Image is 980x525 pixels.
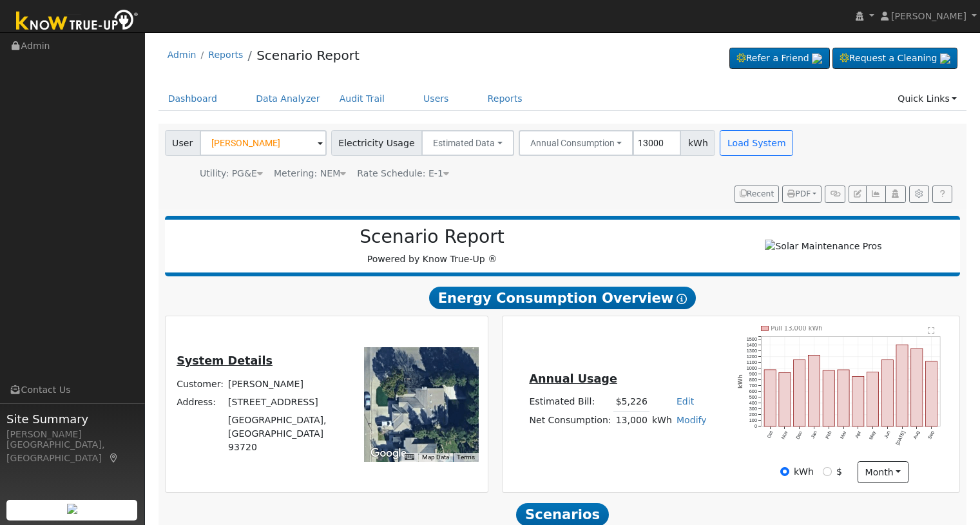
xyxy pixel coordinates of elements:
[357,168,449,178] span: Alias: None
[226,375,347,393] td: [PERSON_NAME]
[680,130,715,156] span: kWh
[896,430,907,446] text: [DATE]
[108,453,120,463] a: Map
[749,371,757,377] text: 900
[891,11,966,21] span: [PERSON_NAME]
[897,345,908,426] rect: onclick=""
[168,50,197,60] a: Admin
[832,48,957,70] a: Request a Cleaning
[519,130,634,156] button: Annual Consumption
[782,186,821,204] button: PDF
[457,453,475,461] a: Terms (opens in new tab)
[529,372,617,385] u: Annual Usage
[912,348,923,426] rect: onclick=""
[208,50,243,60] a: Reports
[527,393,613,412] td: Estimated Bill:
[613,411,649,430] td: 13,000
[720,130,793,156] button: Load System
[165,130,200,156] span: User
[794,465,814,479] label: kWh
[932,186,952,204] a: Help Link
[849,186,867,204] button: Edit User
[823,467,832,476] input: $
[928,327,936,334] text: 
[780,467,789,476] input: kWh
[171,226,693,266] div: Powered by Know True-Up ®
[367,445,410,462] img: Google
[764,370,776,426] rect: onclick=""
[810,430,818,440] text: Jan
[226,411,347,456] td: [GEOGRAPHIC_DATA], [GEOGRAPHIC_DATA] 93720
[6,438,138,465] div: [GEOGRAPHIC_DATA], [GEOGRAPHIC_DATA]
[836,465,842,479] label: $
[478,87,532,111] a: Reports
[200,130,327,156] input: Select a User
[867,372,879,426] rect: onclick=""
[765,240,881,253] img: Solar Maintenance Pros
[913,430,922,441] text: Aug
[940,53,950,64] img: retrieve
[226,393,347,411] td: [STREET_ADDRESS]
[840,430,849,440] text: Mar
[159,87,227,111] a: Dashboard
[331,130,422,156] span: Electricity Usage
[677,396,694,406] a: Edit
[256,48,360,63] a: Scenario Report
[613,393,649,412] td: $5,226
[10,7,145,36] img: Know True-Up
[200,167,263,180] div: Utility: PG&E
[869,430,878,441] text: May
[747,365,757,371] text: 1000
[749,417,757,423] text: 100
[6,410,138,428] span: Site Summary
[749,394,757,400] text: 500
[747,359,757,365] text: 1100
[527,411,613,430] td: Net Consumption:
[175,375,226,393] td: Customer:
[67,504,77,514] img: retrieve
[367,445,410,462] a: Open this area in Google Maps (opens a new window)
[649,411,674,430] td: kWh
[749,388,757,394] text: 600
[422,453,449,462] button: Map Data
[177,354,273,367] u: System Details
[838,370,850,426] rect: onclick=""
[794,359,805,426] rect: onclick=""
[779,372,791,426] rect: onclick=""
[175,393,226,411] td: Address:
[771,325,823,332] text: Pull 13,000 kWh
[825,430,833,440] text: Feb
[274,167,346,180] div: Metering: NEM
[738,374,744,388] text: kWh
[246,87,330,111] a: Data Analyzer
[888,87,966,111] a: Quick Links
[749,406,757,412] text: 300
[858,461,908,483] button: month
[421,130,514,156] button: Estimated Data
[330,87,394,111] a: Audit Trail
[884,430,892,440] text: Jun
[6,428,138,441] div: [PERSON_NAME]
[882,359,894,426] rect: onclick=""
[766,430,774,439] text: Oct
[735,186,780,204] button: Recent
[414,87,459,111] a: Users
[795,430,804,440] text: Dec
[787,189,811,198] span: PDF
[780,430,789,440] text: Nov
[677,415,707,425] a: Modify
[823,370,835,426] rect: onclick=""
[812,53,822,64] img: retrieve
[749,383,757,388] text: 700
[405,453,414,462] button: Keyboard shortcuts
[677,294,687,304] i: Show Help
[749,400,757,406] text: 400
[928,430,937,441] text: Sep
[853,376,865,426] rect: onclick=""
[825,186,845,204] button: Generate Report Link
[927,361,938,426] rect: onclick=""
[749,412,757,417] text: 200
[866,186,886,204] button: Multi-Series Graph
[747,336,757,341] text: 1500
[178,226,686,248] h2: Scenario Report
